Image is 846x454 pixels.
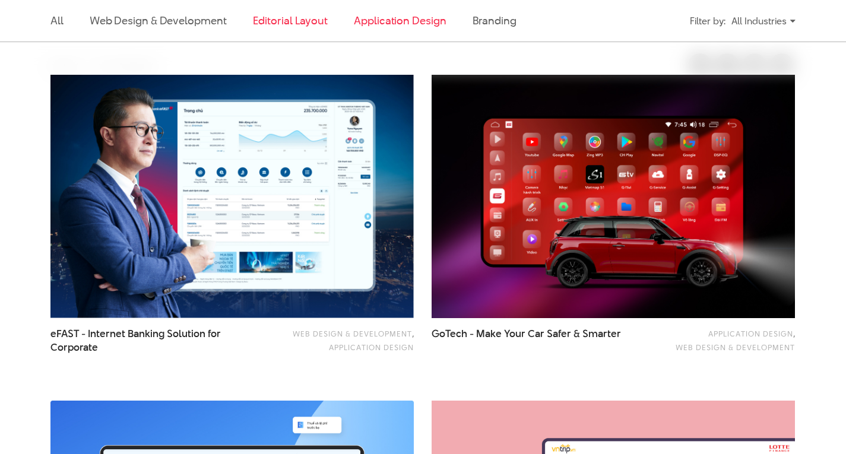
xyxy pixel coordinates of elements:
span: & [573,326,580,341]
div: , [268,327,414,354]
img: Giao diện GoTech - Make Your Car Safer & Smarter [432,75,795,318]
span: GoTech [432,326,467,341]
span: Your [504,326,525,341]
span: Smarter [582,326,621,341]
span: Safer [547,326,571,341]
div: , [649,327,795,354]
span: Car [528,326,544,341]
a: Branding [473,13,517,28]
a: Editorial Layout [253,13,328,28]
a: All [50,13,64,28]
a: GoTech - Make Your Car Safer & Smarter [432,327,632,354]
a: Web Design & Development [90,13,227,28]
a: Application Design [329,342,414,353]
img: Efast_internet_banking_Thiet_ke_Trai_nghiemThumbnail [50,75,414,318]
span: Make [476,326,502,341]
a: Web Design & Development [676,342,795,353]
div: Filter by: [690,11,725,31]
div: All Industries [731,11,796,31]
a: Web Design & Development [293,328,412,339]
a: eFAST - Internet Banking Solution forCorporate [50,327,251,354]
a: Application Design [708,328,793,339]
span: - [470,326,474,341]
a: Application Design [354,13,446,28]
span: Corporate [50,341,98,354]
span: eFAST - Internet Banking Solution for [50,327,251,354]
